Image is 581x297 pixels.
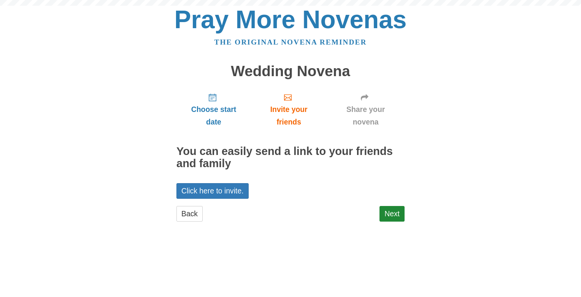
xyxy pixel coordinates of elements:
[251,87,327,132] a: Invite your friends
[259,103,319,128] span: Invite your friends
[184,103,243,128] span: Choose start date
[176,145,405,170] h2: You can easily send a link to your friends and family
[176,183,249,199] a: Click here to invite.
[176,63,405,80] h1: Wedding Novena
[379,206,405,222] a: Next
[175,5,407,34] a: Pray More Novenas
[214,38,367,46] a: The original novena reminder
[327,87,405,132] a: Share your novena
[176,206,203,222] a: Back
[334,103,397,128] span: Share your novena
[176,87,251,132] a: Choose start date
